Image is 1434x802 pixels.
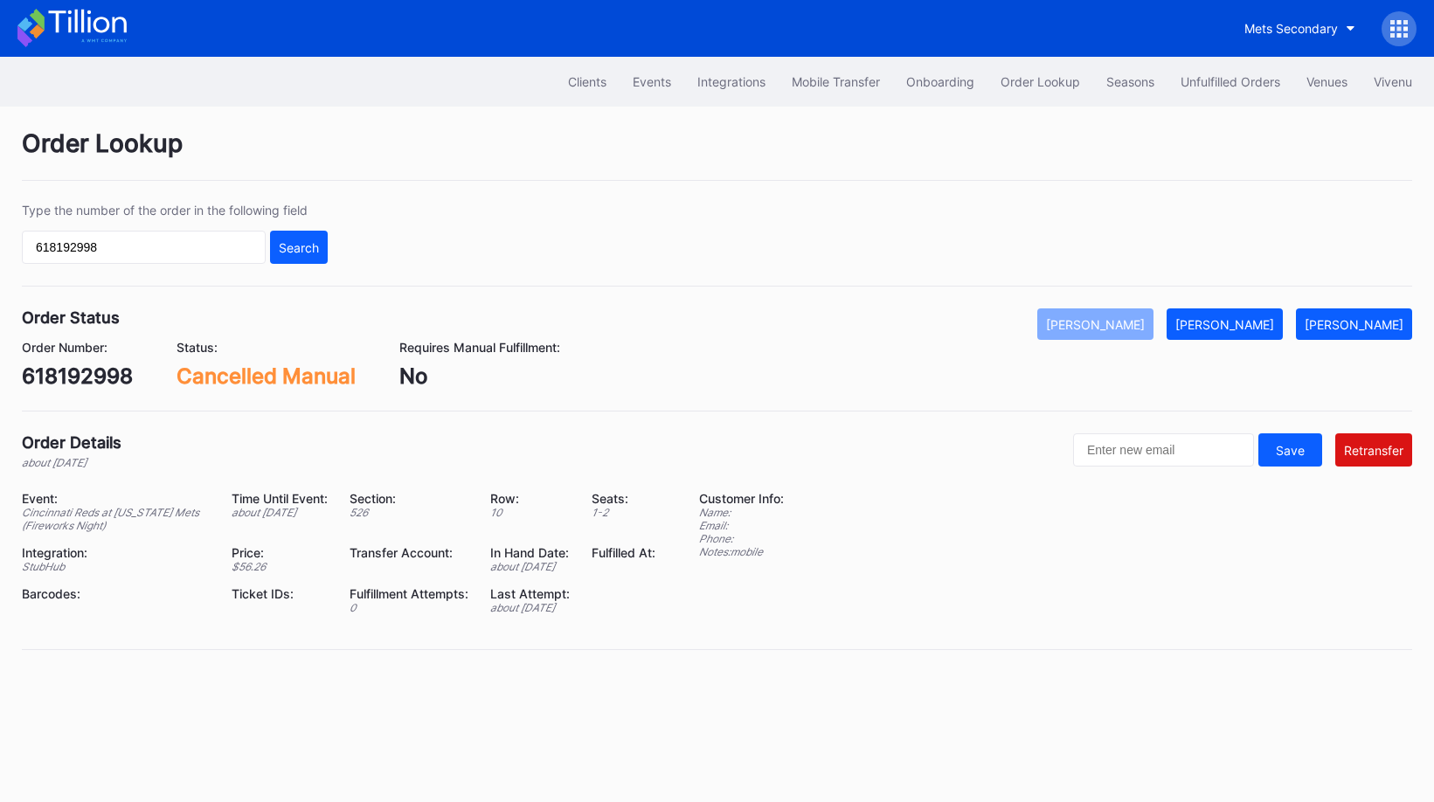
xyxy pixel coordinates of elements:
[568,74,606,89] div: Clients
[1046,317,1145,332] div: [PERSON_NAME]
[22,128,1412,181] div: Order Lookup
[279,240,319,255] div: Search
[490,601,570,614] div: about [DATE]
[177,340,356,355] div: Status:
[592,506,655,519] div: 1 - 2
[22,308,120,327] div: Order Status
[22,363,133,389] div: 618192998
[1167,308,1283,340] button: [PERSON_NAME]
[232,545,328,560] div: Price:
[1374,74,1412,89] div: Vivenu
[22,545,210,560] div: Integration:
[1344,443,1403,458] div: Retransfer
[399,340,560,355] div: Requires Manual Fulfillment:
[1305,317,1403,332] div: [PERSON_NAME]
[699,545,784,558] div: Notes: mobile
[22,340,133,355] div: Order Number:
[1231,12,1368,45] button: Mets Secondary
[350,601,468,614] div: 0
[350,491,468,506] div: Section:
[1335,433,1412,467] button: Retransfer
[232,586,328,601] div: Ticket IDs:
[1361,66,1425,98] button: Vivenu
[22,560,210,573] div: StubHub
[350,545,468,560] div: Transfer Account:
[22,586,210,601] div: Barcodes:
[22,491,210,506] div: Event:
[232,491,328,506] div: Time Until Event:
[792,74,880,89] div: Mobile Transfer
[399,363,560,389] div: No
[490,545,570,560] div: In Hand Date:
[1244,21,1338,36] div: Mets Secondary
[1181,74,1280,89] div: Unfulfilled Orders
[699,519,784,532] div: Email:
[232,560,328,573] div: $ 56.26
[177,363,356,389] div: Cancelled Manual
[555,66,620,98] button: Clients
[699,491,784,506] div: Customer Info:
[1073,433,1254,467] input: Enter new email
[699,532,784,545] div: Phone:
[893,66,987,98] button: Onboarding
[592,545,655,560] div: Fulfilled At:
[270,231,328,264] button: Search
[1293,66,1361,98] button: Venues
[1175,317,1274,332] div: [PERSON_NAME]
[699,506,784,519] div: Name:
[22,231,266,264] input: GT59662
[987,66,1093,98] button: Order Lookup
[1093,66,1167,98] button: Seasons
[22,506,210,532] div: Cincinnati Reds at [US_STATE] Mets (Fireworks Night)
[490,491,570,506] div: Row:
[684,66,779,98] button: Integrations
[1001,74,1080,89] div: Order Lookup
[350,586,468,601] div: Fulfillment Attempts:
[1106,74,1154,89] div: Seasons
[697,74,765,89] div: Integrations
[22,433,121,452] div: Order Details
[906,74,974,89] div: Onboarding
[490,506,570,519] div: 10
[1258,433,1322,467] button: Save
[633,74,671,89] div: Events
[1037,308,1153,340] button: [PERSON_NAME]
[490,586,570,601] div: Last Attempt:
[620,66,684,98] button: Events
[592,491,655,506] div: Seats:
[350,506,468,519] div: 526
[22,456,121,469] div: about [DATE]
[1296,308,1412,340] button: [PERSON_NAME]
[1167,66,1293,98] button: Unfulfilled Orders
[22,203,328,218] div: Type the number of the order in the following field
[779,66,893,98] button: Mobile Transfer
[1306,74,1347,89] div: Venues
[490,560,570,573] div: about [DATE]
[1276,443,1305,458] div: Save
[232,506,328,519] div: about [DATE]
